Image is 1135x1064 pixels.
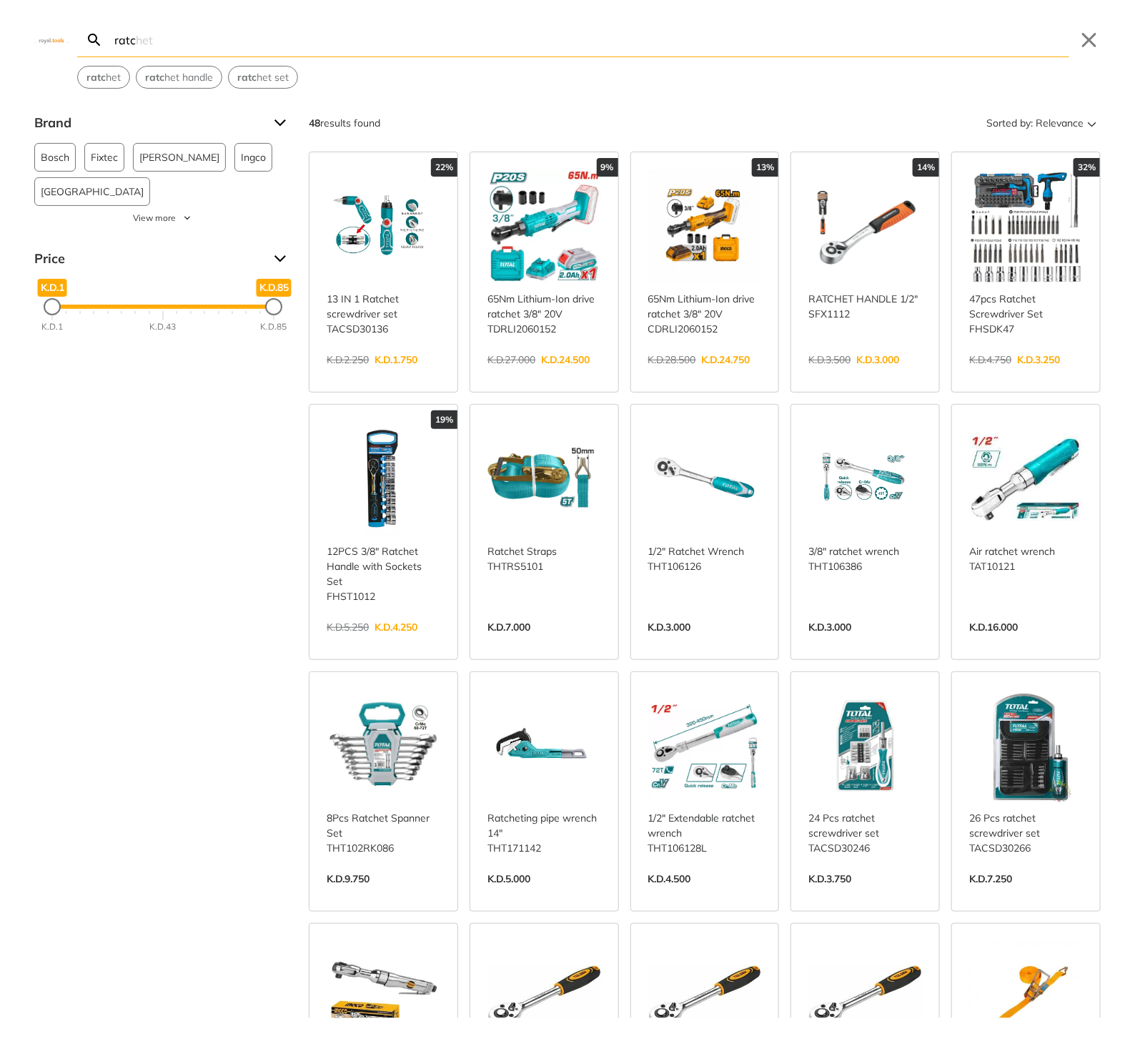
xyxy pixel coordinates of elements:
span: Ingco [241,144,266,171]
button: Fixtec [84,143,124,172]
span: Relevance [1036,112,1084,134]
button: Bosch [34,143,76,172]
div: Suggestion: ratchet set [228,66,298,89]
strong: 48 [309,117,320,129]
span: View more [133,212,176,225]
strong: ratc [86,71,106,84]
strong: ratc [237,71,257,84]
button: [GEOGRAPHIC_DATA] [34,177,150,206]
input: Search… [111,23,1069,56]
button: Select suggestion: ratchet handle [137,66,222,88]
div: 9% [597,158,618,177]
button: [PERSON_NAME] [133,143,226,172]
button: Close [1078,29,1101,51]
div: results found [309,112,380,134]
button: Sorted by:Relevance Sort [983,112,1101,134]
strong: ratc [145,71,164,84]
svg: Sort [1084,114,1101,132]
div: K.D.85 [261,321,287,334]
button: Select suggestion: ratchet set [229,66,297,88]
span: het [86,70,121,85]
div: Suggestion: ratchet handle [136,66,222,89]
span: Fixtec [91,144,118,171]
span: [GEOGRAPHIC_DATA] [41,178,144,205]
div: 19% [431,410,457,429]
span: [PERSON_NAME] [139,144,219,171]
div: Minimum Price [44,298,61,315]
button: Ingco [234,143,272,172]
img: Close [34,36,69,43]
button: Select suggestion: ratchet [78,66,129,88]
div: 13% [752,158,778,177]
button: View more [34,212,292,225]
span: Price [34,247,263,270]
div: Maximum Price [265,298,282,315]
div: 32% [1074,158,1100,177]
svg: Search [86,31,103,49]
div: 14% [913,158,939,177]
span: Bosch [41,144,69,171]
div: 22% [431,158,457,177]
div: Suggestion: ratchet [77,66,130,89]
div: K.D.1 [41,321,63,334]
span: het handle [145,70,213,85]
span: Brand [34,112,263,134]
div: K.D.43 [150,321,177,334]
span: het set [237,70,289,85]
